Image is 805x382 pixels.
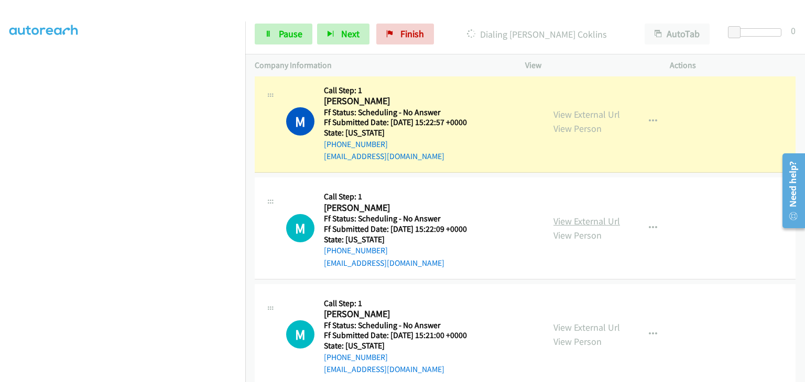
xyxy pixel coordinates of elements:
[324,202,480,214] h2: [PERSON_NAME]
[279,28,302,40] span: Pause
[286,214,314,242] h1: M
[324,320,480,331] h5: Ff Status: Scheduling - No Answer
[791,24,796,38] div: 0
[286,214,314,242] div: The call is yet to be attempted
[324,298,480,309] h5: Call Step: 1
[553,122,602,134] a: View Person
[324,234,480,245] h5: State: [US_STATE]
[286,107,314,136] h1: M
[324,308,480,320] h2: [PERSON_NAME]
[286,320,314,349] h1: M
[324,139,388,149] a: [PHONE_NUMBER]
[286,320,314,349] div: The call is yet to be attempted
[324,151,444,161] a: [EMAIL_ADDRESS][DOMAIN_NAME]
[341,28,360,40] span: Next
[317,24,369,44] button: Next
[553,215,620,227] a: View External Url
[645,24,710,44] button: AutoTab
[324,224,480,234] h5: Ff Submitted Date: [DATE] 15:22:09 +0000
[324,258,444,268] a: [EMAIL_ADDRESS][DOMAIN_NAME]
[553,108,620,120] a: View External Url
[324,352,388,362] a: [PHONE_NUMBER]
[324,128,480,138] h5: State: [US_STATE]
[324,192,480,202] h5: Call Step: 1
[255,24,312,44] a: Pause
[324,214,480,224] h5: Ff Status: Scheduling - No Answer
[324,107,480,118] h5: Ff Status: Scheduling - No Answer
[255,59,506,72] p: Company Information
[324,85,480,96] h5: Call Step: 1
[670,59,796,72] p: Actions
[553,335,602,347] a: View Person
[775,149,805,232] iframe: Resource Center
[376,24,434,44] a: Finish
[324,117,480,128] h5: Ff Submitted Date: [DATE] 15:22:57 +0000
[324,245,388,255] a: [PHONE_NUMBER]
[324,330,480,341] h5: Ff Submitted Date: [DATE] 15:21:00 +0000
[324,364,444,374] a: [EMAIL_ADDRESS][DOMAIN_NAME]
[525,59,651,72] p: View
[553,229,602,241] a: View Person
[324,95,480,107] h2: [PERSON_NAME]
[448,27,626,41] p: Dialing [PERSON_NAME] Coklins
[324,341,480,351] h5: State: [US_STATE]
[553,321,620,333] a: View External Url
[400,28,424,40] span: Finish
[733,28,781,37] div: Delay between calls (in seconds)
